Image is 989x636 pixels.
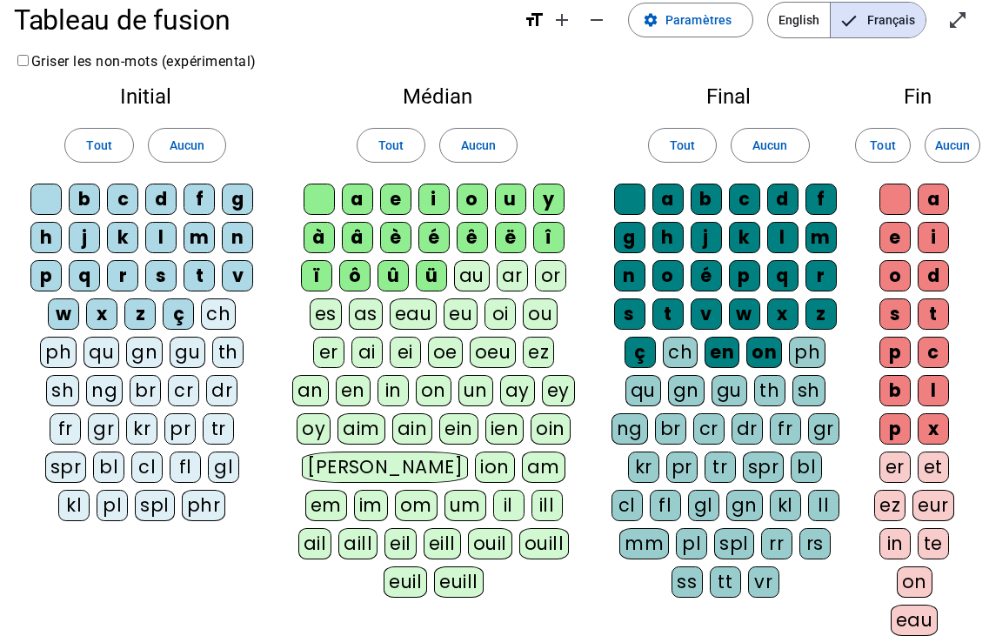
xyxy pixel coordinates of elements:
[705,337,739,368] div: en
[342,222,373,253] div: â
[163,298,194,330] div: ç
[691,184,722,215] div: b
[918,298,949,330] div: t
[28,86,264,107] h2: Initial
[693,413,725,445] div: cr
[729,298,760,330] div: w
[390,298,438,330] div: eau
[891,605,939,636] div: eau
[380,184,411,215] div: e
[50,413,81,445] div: fr
[767,2,926,38] mat-button-toggle-group: Language selection
[148,128,226,163] button: Aucun
[729,184,760,215] div: c
[579,3,614,37] button: Diminuer la taille de la police
[58,490,90,521] div: kl
[493,490,525,521] div: il
[378,135,404,156] span: Tout
[545,3,579,37] button: Augmenter la taille de la police
[131,452,163,483] div: cl
[457,184,488,215] div: o
[767,222,799,253] div: l
[808,413,839,445] div: gr
[484,298,516,330] div: oi
[88,413,119,445] div: gr
[384,528,417,559] div: eil
[206,375,237,406] div: dr
[500,375,535,406] div: ay
[754,375,785,406] div: th
[533,222,565,253] div: î
[342,184,373,215] div: a
[691,260,722,291] div: é
[767,184,799,215] div: d
[767,298,799,330] div: x
[107,260,138,291] div: r
[390,337,421,368] div: ei
[523,298,558,330] div: ou
[688,490,719,521] div: gl
[313,337,344,368] div: er
[935,135,970,156] span: Aucun
[770,413,801,445] div: fr
[97,490,128,521] div: pl
[752,135,787,156] span: Aucun
[380,222,411,253] div: è
[124,298,156,330] div: z
[182,490,226,521] div: phr
[743,452,785,483] div: spr
[670,135,695,156] span: Tout
[897,566,932,598] div: on
[789,337,825,368] div: ph
[879,375,911,406] div: b
[444,298,478,330] div: eu
[135,490,175,521] div: spl
[628,452,659,483] div: kr
[86,375,123,406] div: ng
[378,260,409,291] div: û
[351,337,383,368] div: ai
[792,375,825,406] div: sh
[805,298,837,330] div: z
[145,184,177,215] div: d
[940,3,975,37] button: Entrer en plein écran
[354,490,388,521] div: im
[947,10,968,30] mat-icon: open_in_full
[475,452,515,483] div: ion
[925,128,980,163] button: Aucun
[86,298,117,330] div: x
[879,528,911,559] div: in
[30,222,62,253] div: h
[418,184,450,215] div: i
[805,260,837,291] div: r
[170,452,201,483] div: fl
[297,413,331,445] div: oy
[301,260,332,291] div: ï
[614,298,645,330] div: s
[918,184,949,215] div: a
[458,375,493,406] div: un
[349,298,383,330] div: as
[84,337,119,368] div: qu
[879,260,911,291] div: o
[338,528,378,559] div: aill
[611,490,643,521] div: cl
[485,413,525,445] div: ien
[531,490,563,521] div: ill
[551,10,572,30] mat-icon: add
[107,222,138,253] div: k
[203,413,234,445] div: tr
[628,3,753,37] button: Paramètres
[614,260,645,291] div: n
[170,337,205,368] div: gu
[805,184,837,215] div: f
[918,222,949,253] div: i
[665,10,732,30] span: Paramètres
[428,337,463,368] div: oe
[30,260,62,291] div: p
[126,337,163,368] div: gn
[619,528,669,559] div: mm
[691,222,722,253] div: j
[201,298,236,330] div: ch
[611,413,648,445] div: ng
